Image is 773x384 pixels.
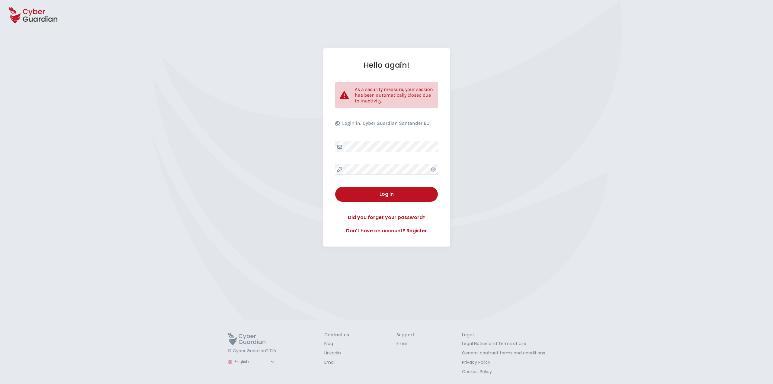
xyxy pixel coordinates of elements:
[462,350,545,356] a: General contract terms and conditions
[335,187,438,202] button: Log in
[335,60,438,70] h1: Hello again!
[228,360,232,364] img: region-logo
[340,191,433,198] div: Log in
[462,359,545,366] a: Privacy Policy
[462,340,545,347] a: Legal Notice and Terms of Use
[462,369,545,375] a: Cookies Policy
[363,120,430,126] b: Cyber Guardian Santander EU
[335,227,438,234] a: Don't have an account? Register
[324,332,349,338] h3: Contact us
[355,86,433,104] p: As a security measure, your session has been automatically closed due to inactivity.
[462,332,545,338] h3: Legal
[324,359,349,366] a: Email
[396,332,414,338] h3: Support
[228,348,277,354] p: © Cyber Guardian 2025
[342,120,430,129] p: Login in:
[335,214,438,221] a: Did you forget your password?
[396,340,414,347] a: Email
[324,340,349,347] a: Blog
[324,350,349,356] a: LinkedIn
